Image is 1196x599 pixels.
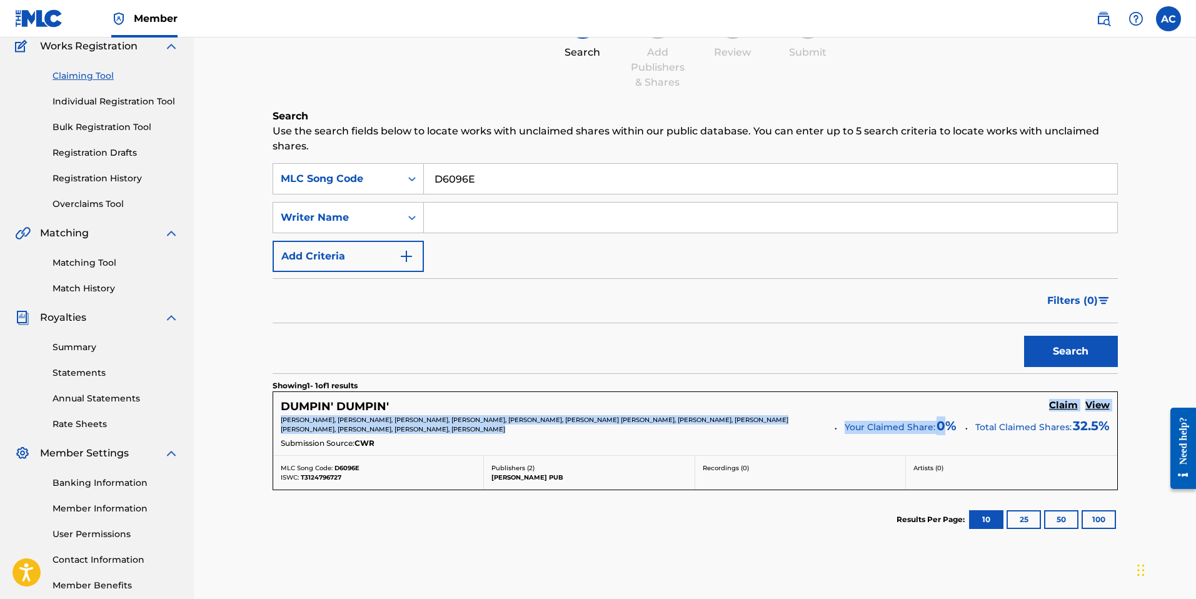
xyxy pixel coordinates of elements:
img: Matching [15,226,31,241]
div: Add Publishers & Shares [626,45,689,90]
span: Your Claimed Share: [845,421,935,434]
a: Registration History [53,172,179,185]
h5: DUMPIN' DUMPIN' [281,400,389,414]
button: 10 [969,510,1003,529]
img: Top Rightsholder [111,11,126,26]
a: View [1085,400,1110,413]
span: Member Settings [40,446,129,461]
h6: Search [273,109,1118,124]
iframe: Chat Widget [1133,539,1196,599]
a: Annual Statements [53,392,179,405]
div: Review [701,45,764,60]
a: Member Benefits [53,579,179,592]
div: User Menu [1156,6,1181,31]
a: Member Information [53,502,179,515]
form: Search Form [273,163,1118,373]
span: Total Claimed Shares: [975,421,1072,433]
span: D6096E [334,464,359,472]
div: MLC Song Code [281,171,393,186]
img: expand [164,39,179,54]
a: Public Search [1091,6,1116,31]
a: Bulk Registration Tool [53,121,179,134]
span: Works Registration [40,39,138,54]
span: ISWC: [281,473,299,481]
p: Results Per Page: [897,514,968,525]
a: Claiming Tool [53,69,179,83]
p: [PERSON_NAME] PUB [491,473,687,482]
a: Statements [53,366,179,380]
a: Match History [53,282,179,295]
img: expand [164,446,179,461]
h5: Claim [1049,400,1078,411]
span: Filters ( 0 ) [1047,293,1098,308]
img: MLC Logo [15,9,63,28]
p: Showing 1 - 1 of 1 results [273,380,358,391]
h5: View [1085,400,1110,411]
span: MLC Song Code: [281,464,333,472]
img: 9d2ae6d4665cec9f34b9.svg [399,249,414,264]
a: Contact Information [53,553,179,566]
span: CWR [354,438,374,449]
div: Help [1123,6,1148,31]
div: Submit [776,45,839,60]
a: Summary [53,341,179,354]
img: search [1096,11,1111,26]
img: Works Registration [15,39,31,54]
a: Banking Information [53,476,179,490]
a: Matching Tool [53,256,179,269]
p: Artists ( 0 ) [913,463,1110,473]
span: Matching [40,226,89,241]
button: Search [1024,336,1118,367]
img: expand [164,226,179,241]
span: Royalties [40,310,86,325]
p: Recordings ( 0 ) [703,463,898,473]
img: Royalties [15,310,30,325]
button: 25 [1007,510,1041,529]
a: Overclaims Tool [53,198,179,211]
button: Add Criteria [273,241,424,272]
div: Writer Name [281,210,393,225]
a: Rate Sheets [53,418,179,431]
span: [PERSON_NAME], [PERSON_NAME], [PERSON_NAME], [PERSON_NAME], [PERSON_NAME], [PERSON_NAME] [PERSON_... [281,416,788,433]
button: Filters (0) [1040,285,1118,316]
button: 50 [1044,510,1078,529]
img: help [1128,11,1143,26]
div: Search [551,45,614,60]
span: Submission Source: [281,438,354,449]
a: Individual Registration Tool [53,95,179,108]
img: filter [1098,297,1109,305]
iframe: Resource Center [1161,398,1196,499]
span: T3124796727 [301,473,341,481]
a: Registration Drafts [53,146,179,159]
p: Use the search fields below to locate works with unclaimed shares within our public database. You... [273,124,1118,154]
img: expand [164,310,179,325]
p: Publishers ( 2 ) [491,463,687,473]
a: User Permissions [53,528,179,541]
span: Member [134,11,178,26]
button: 100 [1082,510,1116,529]
span: 0 % [937,416,957,435]
span: 32.5 % [1073,416,1110,435]
img: Member Settings [15,446,30,461]
div: Drag [1137,551,1145,589]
